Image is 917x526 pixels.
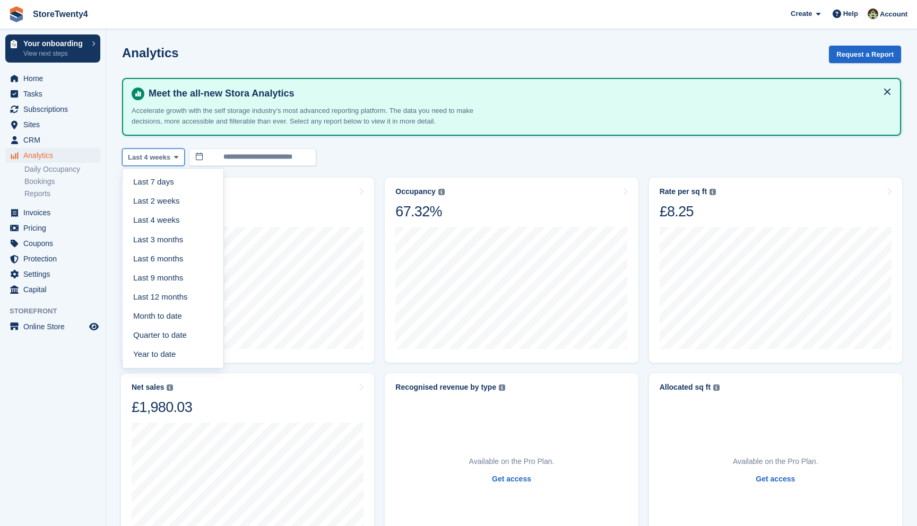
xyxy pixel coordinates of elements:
[829,46,901,63] button: Request a Report
[756,474,795,485] a: Get access
[127,230,219,249] a: Last 3 months
[710,189,716,195] img: icon-info-grey-7440780725fd019a000dd9b08b2336e03edf1995a4989e88bcd33f0948082b44.svg
[868,8,878,19] img: Lee Hanlon
[8,6,24,22] img: stora-icon-8386f47178a22dfd0bd8f6a31ec36ba5ce8667c1dd55bd0f319d3a0aa187defe.svg
[23,236,87,251] span: Coupons
[128,152,170,163] span: Last 4 weeks
[127,211,219,230] a: Last 4 weeks
[23,40,86,47] p: Your onboarding
[23,205,87,220] span: Invoices
[144,87,892,100] h4: Meet the all-new Stora Analytics
[127,173,219,192] a: Last 7 days
[29,5,92,23] a: StoreTwenty4
[395,383,496,392] div: Recognised revenue by type
[127,192,219,211] a: Last 2 weeks
[660,203,716,221] div: £8.25
[23,267,87,282] span: Settings
[5,133,100,147] a: menu
[5,236,100,251] a: menu
[5,34,100,63] a: Your onboarding View next steps
[5,282,100,297] a: menu
[733,456,818,467] p: Available on the Pro Plan.
[24,177,100,187] a: Bookings
[5,319,100,334] a: menu
[127,268,219,287] a: Last 9 months
[5,102,100,117] a: menu
[23,117,87,132] span: Sites
[122,46,179,60] h2: Analytics
[5,71,100,86] a: menu
[5,205,100,220] a: menu
[23,71,87,86] span: Home
[127,345,219,364] a: Year to date
[395,187,435,196] div: Occupancy
[132,106,503,126] p: Accelerate growth with the self storage industry's most advanced reporting platform. The data you...
[23,319,87,334] span: Online Store
[469,456,555,467] p: Available on the Pro Plan.
[791,8,812,19] span: Create
[24,189,100,199] a: Reports
[843,8,858,19] span: Help
[5,148,100,163] a: menu
[127,326,219,345] a: Quarter to date
[660,383,711,392] div: Allocated sq ft
[127,287,219,306] a: Last 12 months
[23,49,86,58] p: View next steps
[127,306,219,326] a: Month to date
[880,9,907,20] span: Account
[395,203,444,221] div: 67.32%
[492,474,531,485] a: Get access
[713,384,720,391] img: icon-info-grey-7440780725fd019a000dd9b08b2336e03edf1995a4989e88bcd33f0948082b44.svg
[23,102,87,117] span: Subscriptions
[127,249,219,268] a: Last 6 months
[23,221,87,235] span: Pricing
[132,398,192,416] div: £1,980.03
[660,187,707,196] div: Rate per sq ft
[24,164,100,174] a: Daily Occupancy
[23,251,87,266] span: Protection
[167,384,173,391] img: icon-info-grey-7440780725fd019a000dd9b08b2336e03edf1995a4989e88bcd33f0948082b44.svg
[23,148,87,163] span: Analytics
[5,267,100,282] a: menu
[10,306,106,317] span: Storefront
[88,320,100,333] a: Preview store
[5,117,100,132] a: menu
[438,189,445,195] img: icon-info-grey-7440780725fd019a000dd9b08b2336e03edf1995a4989e88bcd33f0948082b44.svg
[5,221,100,235] a: menu
[23,86,87,101] span: Tasks
[5,251,100,266] a: menu
[122,148,185,166] button: Last 4 weeks
[132,383,164,392] div: Net sales
[499,384,505,391] img: icon-info-grey-7440780725fd019a000dd9b08b2336e03edf1995a4989e88bcd33f0948082b44.svg
[5,86,100,101] a: menu
[23,282,87,297] span: Capital
[23,133,87,147] span: CRM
